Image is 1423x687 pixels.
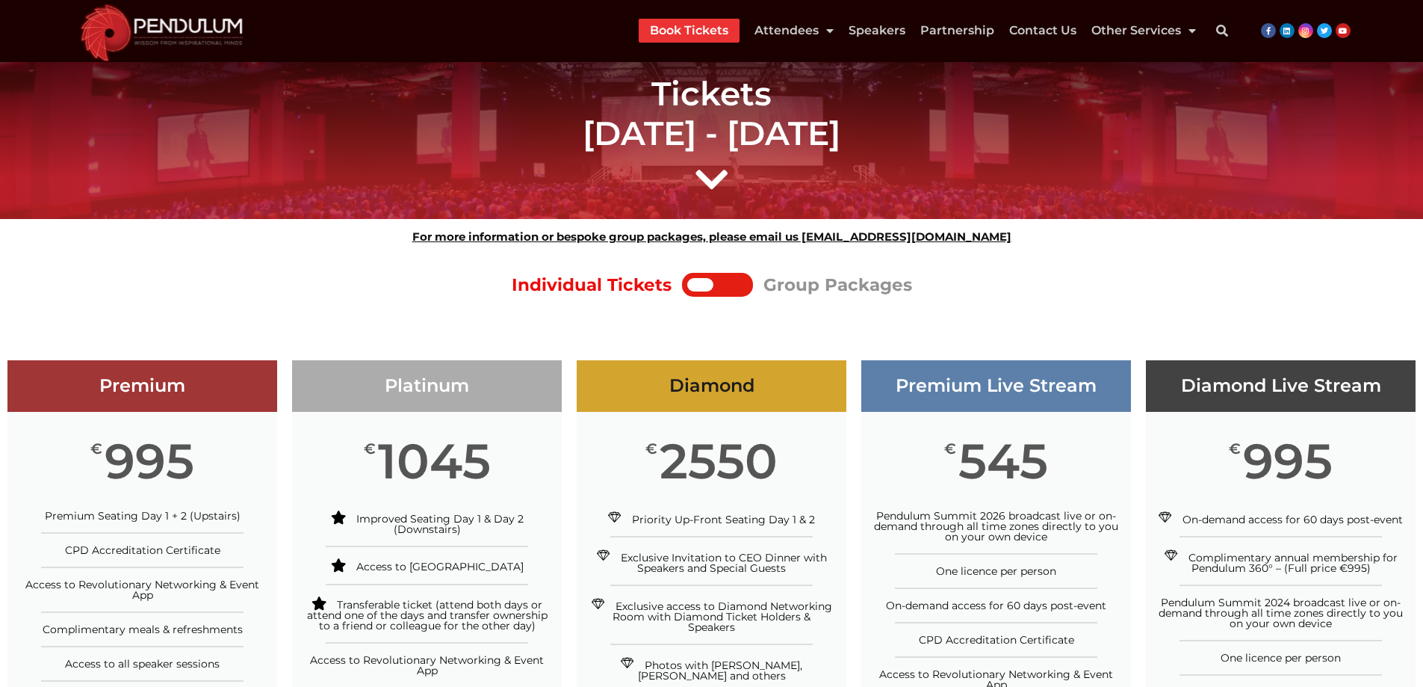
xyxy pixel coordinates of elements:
span: One licence per person [1221,651,1341,665]
h1: Tickets [DATE] - [DATE] [294,74,1130,153]
span: Pendulum Summit 2026 broadcast live or on-demand through all time zones directly to you on your o... [874,509,1118,543]
span: 995 [1243,442,1333,481]
span: One licence per person [936,564,1056,578]
a: Partnership [920,19,994,43]
h3: Diamond [577,375,846,397]
span: 2550 [660,442,778,481]
nav: Menu [639,19,1196,43]
span: € [1229,442,1241,457]
a: Other Services [1091,19,1196,43]
a: Book Tickets [650,19,728,43]
div: Individual Tickets [512,269,672,301]
span: Photos with [PERSON_NAME], [PERSON_NAME] and others [638,659,803,683]
span: On-demand access for 60 days post-event [886,599,1106,612]
div: Group Packages [763,269,912,301]
span: Pendulum Summit 2024 broadcast live or on-demand through all time zones directly to you on your o... [1159,596,1403,630]
span: € [645,442,657,457]
span: Improved Seating Day 1 & Day 2 (Downstairs) [356,512,524,536]
div: Search [1207,16,1237,46]
a: Speakers [849,19,905,43]
iframe: Brevo live chat [7,540,258,680]
span: Exclusive access to Diamond Networking Room with Diamond Ticket Holders & Speakers [613,600,832,634]
span: Access to [GEOGRAPHIC_DATA] [356,560,524,573]
span: CPD Accreditation Certificate [919,633,1074,647]
h3: Diamond Live Stream [1146,375,1416,397]
span: Premium Seating Day 1 + 2 (Upstairs) [45,509,241,523]
span: Complimentary annual membership for Pendulum 360° – (Full price €995) [1188,551,1398,575]
strong: For more information or bespoke group packages, please email us [EMAIL_ADDRESS][DOMAIN_NAME] [412,229,1011,244]
span: 1045 [378,442,491,481]
span: Access to Revolutionary Networking & Event App [310,653,544,677]
h3: Platinum [292,375,562,397]
a: Attendees [754,19,834,43]
span: € [944,442,956,457]
span: € [364,442,376,457]
a: Contact Us [1009,19,1076,43]
span: 545 [958,442,1048,481]
span: € [90,442,102,457]
h3: Premium Live Stream [861,375,1131,397]
h3: Premium [7,375,277,397]
span: On-demand access for 60 days post-event [1182,513,1403,526]
span: Transferable ticket (attend both days or attend one of the days and transfer ownership to a frien... [307,598,548,632]
span: Exclusive Invitation to CEO Dinner with Speakers and Special Guests [621,551,827,575]
span: 995 [105,442,194,481]
span: Priority Up-Front Seating Day 1 & 2 [632,513,815,526]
